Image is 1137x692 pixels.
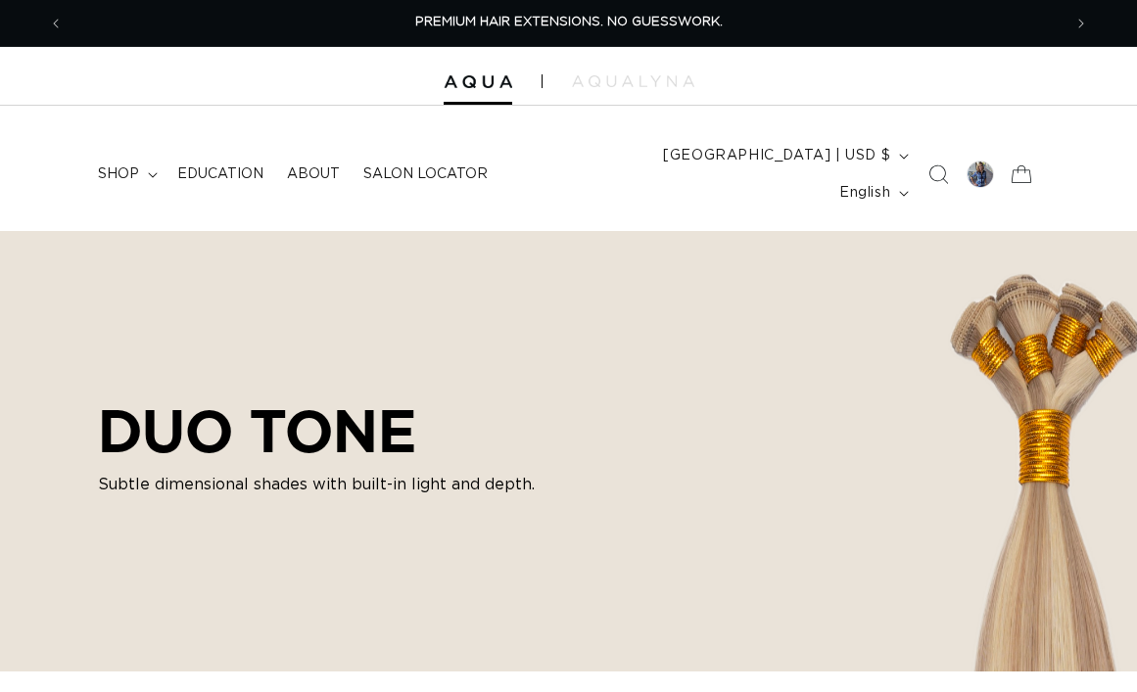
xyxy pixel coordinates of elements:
[166,154,275,195] a: Education
[917,153,960,196] summary: Search
[98,165,139,183] span: shop
[352,154,499,195] a: Salon Locator
[444,75,512,89] img: Aqua Hair Extensions
[839,183,890,204] span: English
[828,174,917,211] button: English
[98,473,539,496] p: Subtle dimensional shades with built-in light and depth.
[275,154,352,195] a: About
[663,146,890,166] span: [GEOGRAPHIC_DATA] | USD $
[415,16,723,28] span: PREMIUM HAIR EXTENSIONS. NO GUESSWORK.
[34,5,77,42] button: Previous announcement
[98,396,539,465] h2: DUO TONE
[572,75,694,87] img: aqualyna.com
[177,165,263,183] span: Education
[1060,5,1103,42] button: Next announcement
[287,165,340,183] span: About
[86,154,166,195] summary: shop
[651,137,917,174] button: [GEOGRAPHIC_DATA] | USD $
[363,165,488,183] span: Salon Locator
